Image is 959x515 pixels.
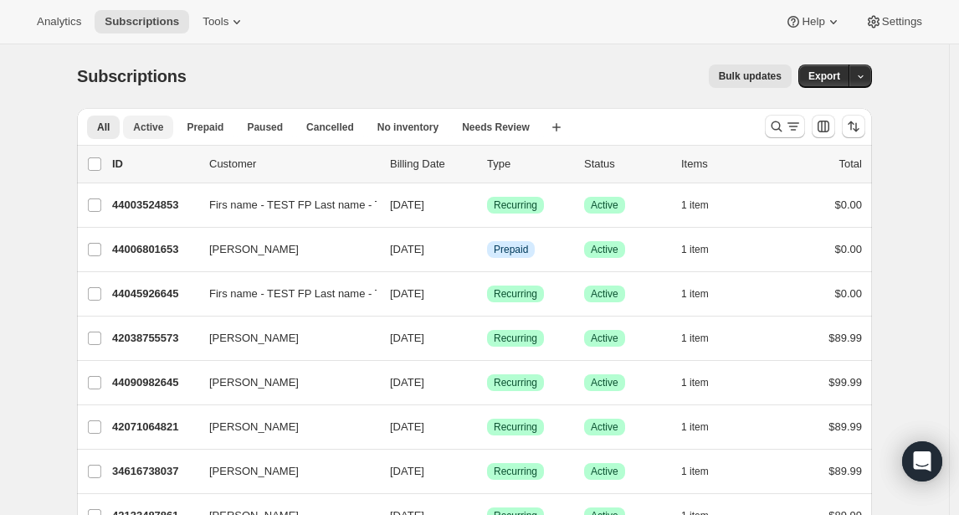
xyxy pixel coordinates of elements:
button: Firs name - TEST FP Last name - TEST FP [199,192,367,219]
button: 1 item [681,193,727,217]
span: Recurring [494,420,537,434]
p: 42038755573 [112,330,196,347]
button: 1 item [681,327,727,350]
span: [DATE] [390,287,424,300]
button: [PERSON_NAME] [199,414,367,440]
button: [PERSON_NAME] [199,236,367,263]
span: $89.99 [828,420,862,433]
span: [PERSON_NAME] [209,463,299,480]
span: Settings [882,15,922,28]
span: Cancelled [306,121,354,134]
p: Status [584,156,668,173]
span: [DATE] [390,332,424,344]
span: Active [591,420,618,434]
span: Analytics [37,15,81,28]
span: Export [808,70,840,83]
span: $99.99 [828,376,862,389]
span: Active [591,376,618,389]
span: Active [591,198,618,212]
span: Tools [203,15,228,28]
span: All [97,121,110,134]
span: 1 item [681,332,709,345]
p: 42071064821 [112,419,196,435]
button: Tools [192,10,255,33]
div: 44006801653[PERSON_NAME][DATE]InfoPrepaidSuccessActive1 item$0.00 [112,238,862,261]
button: Bulk updates [709,64,792,88]
button: [PERSON_NAME] [199,369,367,396]
p: Customer [209,156,377,173]
div: 44003524853Firs name - TEST FP Last name - TEST FP[DATE]SuccessRecurringSuccessActive1 item$0.00 [112,193,862,217]
span: $0.00 [834,243,862,255]
p: Total [839,156,862,173]
p: 44006801653 [112,241,196,258]
span: Active [591,332,618,345]
span: Subscriptions [105,15,179,28]
span: [PERSON_NAME] [209,241,299,258]
span: [DATE] [390,465,424,477]
button: Analytics [27,10,91,33]
span: No inventory [377,121,438,134]
div: 42038755573[PERSON_NAME][DATE]SuccessRecurringSuccessActive1 item$89.99 [112,327,862,350]
span: [DATE] [390,420,424,433]
p: Billing Date [390,156,474,173]
p: 44090982645 [112,374,196,391]
div: Open Intercom Messenger [902,441,942,482]
span: [PERSON_NAME] [209,330,299,347]
span: Firs name - TEST FP Last name - TEST FP [209,286,419,302]
button: Search and filter results [765,115,805,138]
div: IDCustomerBilling DateTypeStatusItemsTotal [112,156,862,173]
span: Needs Review [462,121,530,134]
div: Type [487,156,571,173]
span: 1 item [681,376,709,389]
div: 44045926645Firs name - TEST FP Last name - TEST FP[DATE]SuccessRecurringSuccessActive1 item$0.00 [112,282,862,306]
span: Recurring [494,287,537,301]
button: Customize table column order and visibility [812,115,835,138]
p: 44045926645 [112,286,196,302]
span: Active [133,121,163,134]
span: 1 item [681,465,709,478]
span: [DATE] [390,376,424,389]
span: 1 item [681,420,709,434]
span: Help [802,15,824,28]
button: Export [798,64,850,88]
p: 44003524853 [112,197,196,214]
span: Active [591,287,618,301]
button: Sort the results [842,115,865,138]
span: $89.99 [828,332,862,344]
span: Recurring [494,332,537,345]
span: 1 item [681,198,709,212]
span: Firs name - TEST FP Last name - TEST FP [209,197,419,214]
div: 42071064821[PERSON_NAME][DATE]SuccessRecurringSuccessActive1 item$89.99 [112,415,862,439]
span: [PERSON_NAME] [209,374,299,391]
button: [PERSON_NAME] [199,325,367,352]
button: 1 item [681,460,727,483]
span: Bulk updates [719,70,782,83]
button: 1 item [681,415,727,439]
button: Subscriptions [95,10,189,33]
div: 44090982645[PERSON_NAME][DATE]SuccessRecurringSuccessActive1 item$99.99 [112,371,862,394]
button: Firs name - TEST FP Last name - TEST FP [199,281,367,307]
span: Subscriptions [77,67,187,85]
button: 1 item [681,238,727,261]
button: 1 item [681,371,727,394]
span: [DATE] [390,243,424,255]
span: $89.99 [828,465,862,477]
span: Paused [247,121,283,134]
span: 1 item [681,243,709,256]
button: 1 item [681,282,727,306]
span: Active [591,465,618,478]
span: Prepaid [494,243,528,256]
span: Active [591,243,618,256]
div: Items [681,156,765,173]
button: Settings [855,10,932,33]
p: 34616738037 [112,463,196,480]
span: Prepaid [187,121,223,134]
span: [PERSON_NAME] [209,419,299,435]
p: ID [112,156,196,173]
button: [PERSON_NAME] [199,458,367,485]
button: Create new view [543,116,570,139]
span: Recurring [494,376,537,389]
span: Recurring [494,465,537,478]
button: Help [775,10,851,33]
div: 34616738037[PERSON_NAME][DATE]SuccessRecurringSuccessActive1 item$89.99 [112,460,862,483]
